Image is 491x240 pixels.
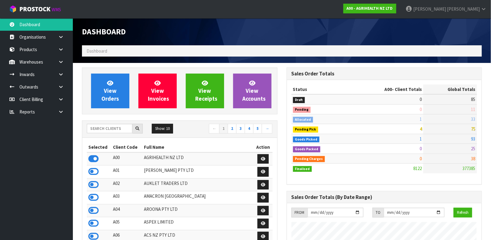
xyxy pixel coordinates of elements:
a: ViewReceipts [186,74,224,108]
span: Goods Packed [293,146,321,152]
span: Goods Picked [293,137,320,143]
td: AMACRON [GEOGRAPHIC_DATA] [142,191,254,204]
a: ViewAccounts [233,74,271,108]
span: 8122 [413,165,422,171]
td: ASPEX LIMITED [142,217,254,230]
input: Search clients [87,124,132,133]
td: A00 [112,152,143,165]
span: View Accounts [243,79,266,102]
img: cube-alt.png [9,5,17,13]
span: 0 [420,96,422,102]
a: 2 [228,124,237,134]
span: Pending Pick [293,127,319,133]
th: Global Totals [423,85,477,94]
span: 0 [420,146,422,151]
span: Finalised [293,166,312,172]
span: Pending [293,107,311,113]
td: AGRIHEALTH NZ LTD [142,152,254,165]
span: A00 [384,86,392,92]
span: Dashboard [82,26,126,37]
button: Refresh [454,208,472,217]
span: 1 [420,116,422,122]
span: View Receipts [195,79,218,102]
span: 93 [471,136,476,142]
a: 3 [236,124,245,134]
a: → [262,124,272,134]
th: Action [254,142,273,152]
span: Dashboard [87,48,107,54]
span: [PERSON_NAME] [413,6,446,12]
div: TO [373,208,384,217]
span: 0 [420,156,422,162]
th: Client Code [112,142,143,152]
nav: Page navigation [184,124,273,134]
td: A01 [112,165,143,179]
td: A02 [112,178,143,191]
th: Full Name [142,142,254,152]
th: Status [292,85,353,94]
span: 38 [471,156,476,162]
a: 4 [245,124,254,134]
a: 1 [219,124,228,134]
span: 377385 [463,165,476,171]
th: Selected [87,142,112,152]
td: [PERSON_NAME] PTY LTD [142,165,254,179]
a: 5 [253,124,262,134]
span: ProStock [19,5,50,13]
span: 4 [420,126,422,132]
h3: Sales Order Totals (By Date Range) [292,194,477,200]
span: Draft [293,97,305,103]
h3: Sales Order Totals [292,71,477,77]
span: Pending Charges [293,156,325,162]
a: ← [209,124,220,134]
td: AUKLET TRADERS LTD [142,178,254,191]
span: 75 [471,126,476,132]
span: 0 [420,106,422,112]
td: AROONA PTY LTD [142,204,254,217]
a: ViewOrders [91,74,129,108]
span: 33 [471,116,476,122]
strong: A00 - AGRIHEALTH NZ LTD [347,6,393,11]
button: Show: 10 [152,124,173,134]
a: ViewInvoices [138,74,177,108]
span: 1 [420,136,422,142]
span: 11 [471,106,476,112]
span: 85 [471,96,476,102]
td: A04 [112,204,143,217]
span: Allocated [293,117,313,123]
a: A00 - AGRIHEALTH NZ LTD [343,4,396,13]
span: View Orders [101,79,119,102]
span: 25 [471,146,476,151]
td: A03 [112,191,143,204]
small: WMS [52,7,61,12]
span: [PERSON_NAME] [447,6,480,12]
td: A05 [112,217,143,230]
span: View Invoices [148,79,169,102]
div: FROM [292,208,308,217]
th: - Client Totals [353,85,424,94]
